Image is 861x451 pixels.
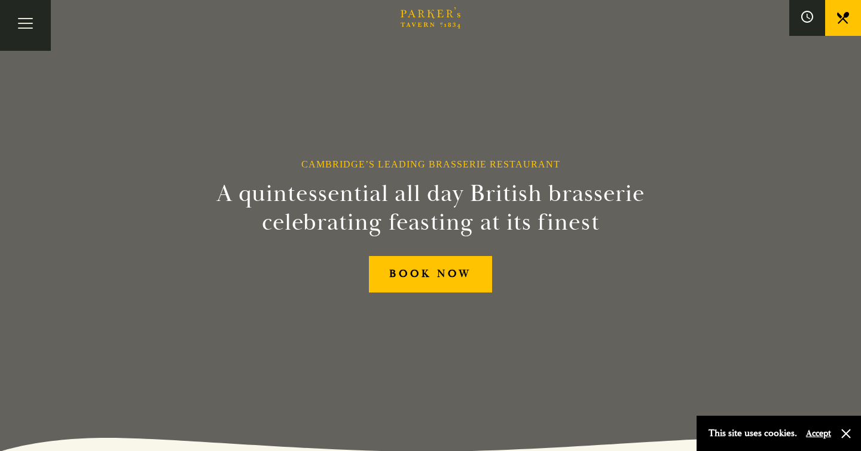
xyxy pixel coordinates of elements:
a: BOOK NOW [369,256,492,292]
button: Close and accept [840,428,852,440]
h2: A quintessential all day British brasserie celebrating feasting at its finest [158,179,703,237]
h1: Cambridge’s Leading Brasserie Restaurant [301,159,560,170]
button: Accept [806,428,831,439]
p: This site uses cookies. [709,425,797,442]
